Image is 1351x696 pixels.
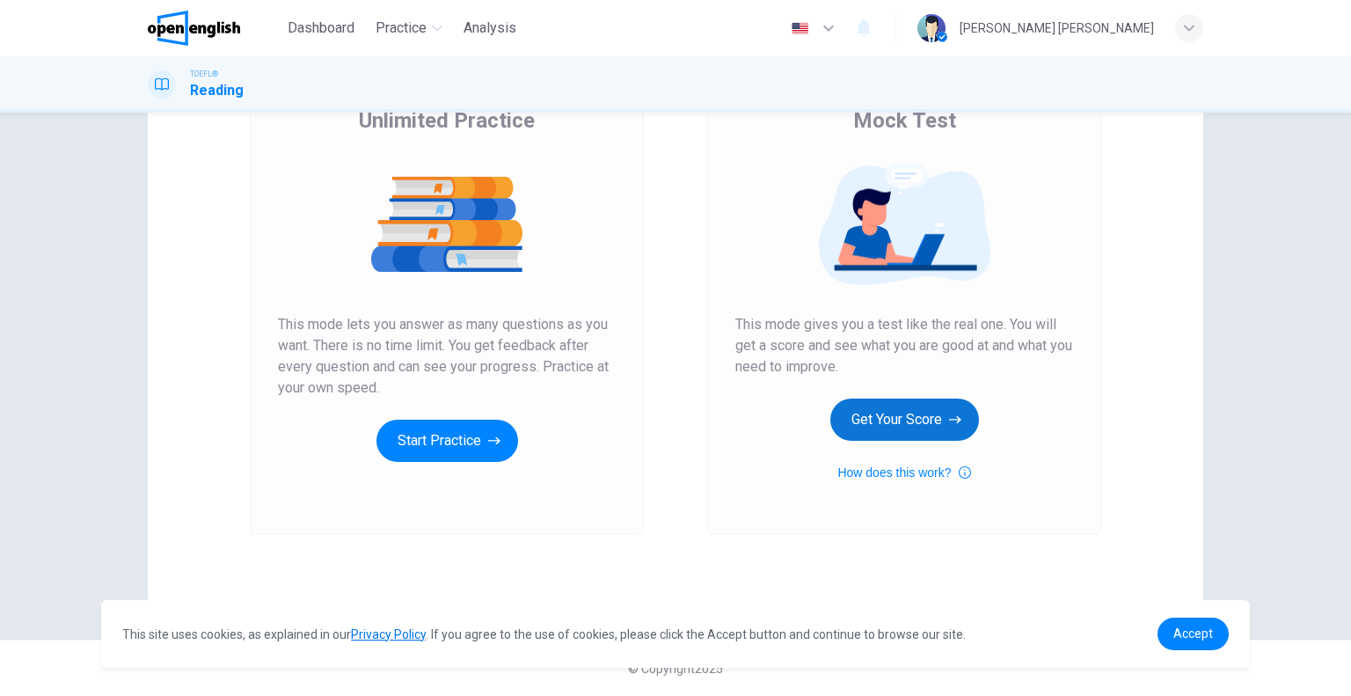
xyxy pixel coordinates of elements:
img: Profile picture [917,14,946,42]
button: Dashboard [281,12,361,44]
a: OpenEnglish logo [148,11,281,46]
span: TOEFL® [190,68,218,80]
button: Get Your Score [830,399,979,441]
div: [PERSON_NAME] [PERSON_NAME] [960,18,1154,39]
a: dismiss cookie message [1157,618,1229,650]
img: en [789,22,811,35]
img: OpenEnglish logo [148,11,240,46]
span: Accept [1173,626,1213,641]
span: Unlimited Practice [359,106,535,135]
span: Dashboard [288,18,354,39]
span: Analysis [464,18,516,39]
span: This site uses cookies, as explained in our . If you agree to the use of cookies, please click th... [122,627,966,641]
button: Analysis [456,12,523,44]
button: Practice [369,12,449,44]
span: This mode lets you answer as many questions as you want. There is no time limit. You get feedback... [278,314,616,399]
button: Start Practice [376,420,518,462]
span: © Copyright 2025 [628,662,723,676]
span: Practice [376,18,427,39]
button: How does this work? [837,462,970,483]
div: cookieconsent [101,600,1250,668]
h1: Reading [190,80,244,101]
a: Privacy Policy [351,627,426,641]
span: Mock Test [853,106,956,135]
span: This mode gives you a test like the real one. You will get a score and see what you are good at a... [735,314,1073,377]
